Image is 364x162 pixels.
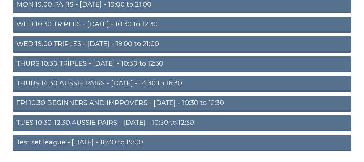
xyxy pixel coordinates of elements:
a: THURS 10.30 TRIPLES - [DATE] - 10:30 to 12:30 [13,56,351,72]
a: TUES 10.30-12.30 AUSSIE PAIRS - [DATE] - 10:30 to 12:30 [13,115,351,131]
a: Test set league - [DATE] - 16:30 to 19:00 [13,135,351,151]
a: WED 10.30 TRIPLES - [DATE] - 10:30 to 12:30 [13,17,351,33]
a: THURS 14.30 AUSSIE PAIRS - [DATE] - 14:30 to 16:30 [13,76,351,92]
a: WED 19.00 TRIPLES - [DATE] - 19:00 to 21:00 [13,36,351,53]
a: FRI 10.30 BEGINNERS AND IMPROVERS - [DATE] - 10:30 to 12:30 [13,96,351,112]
